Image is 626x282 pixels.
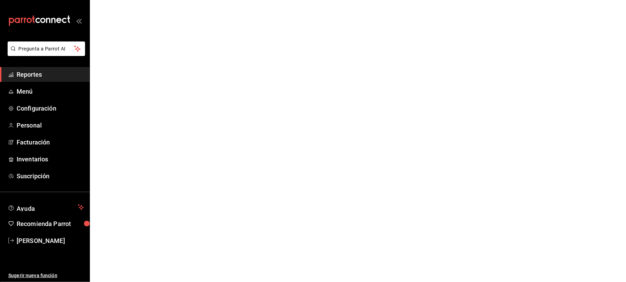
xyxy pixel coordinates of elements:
span: Recomienda Parrot [17,219,84,228]
button: open_drawer_menu [76,18,82,23]
span: Personal [17,121,84,130]
button: Pregunta a Parrot AI [8,41,85,56]
span: Facturación [17,138,84,147]
span: Configuración [17,104,84,113]
span: Ayuda [17,203,75,211]
span: Reportes [17,70,84,79]
span: Inventarios [17,154,84,164]
span: Sugerir nueva función [8,272,84,279]
span: Pregunta a Parrot AI [19,45,74,53]
span: Menú [17,87,84,96]
span: [PERSON_NAME] [17,236,84,245]
span: Suscripción [17,171,84,181]
a: Pregunta a Parrot AI [5,50,85,57]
